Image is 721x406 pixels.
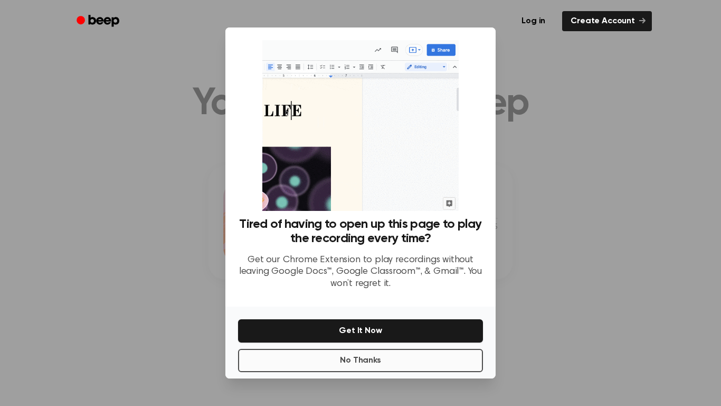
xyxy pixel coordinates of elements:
[238,217,483,246] h3: Tired of having to open up this page to play the recording every time?
[562,11,652,31] a: Create Account
[511,9,556,33] a: Log in
[238,254,483,290] p: Get our Chrome Extension to play recordings without leaving Google Docs™, Google Classroom™, & Gm...
[262,40,458,211] img: Beep extension in action
[238,349,483,372] button: No Thanks
[69,11,129,32] a: Beep
[238,319,483,343] button: Get It Now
